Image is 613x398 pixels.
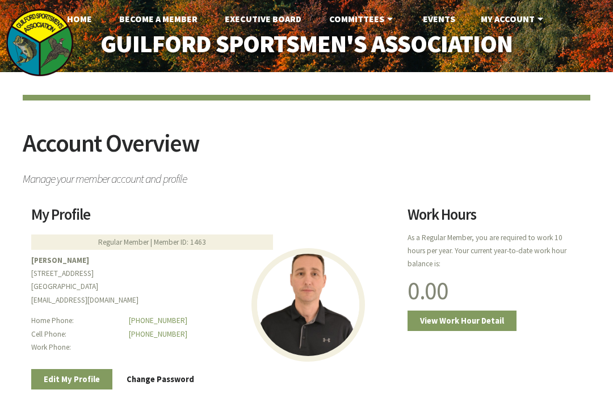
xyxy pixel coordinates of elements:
a: Executive Board [216,7,310,30]
h2: Account Overview [23,131,590,167]
a: Events [414,7,464,30]
div: Regular Member | Member ID: 1463 [31,234,273,250]
h2: My Profile [31,207,393,230]
h2: Work Hours [408,207,582,230]
a: Become A Member [110,7,207,30]
dt: Cell Phone [31,328,122,341]
a: Edit My Profile [31,369,112,390]
a: [PHONE_NUMBER] [129,329,187,339]
a: Home [58,7,101,30]
dt: Work Phone [31,341,122,354]
a: View Work Hour Detail [408,311,517,332]
a: Guilford Sportsmen's Association [79,23,534,65]
a: My Account [472,7,555,30]
dt: Home Phone [31,314,122,327]
p: [STREET_ADDRESS] [GEOGRAPHIC_DATA] [EMAIL_ADDRESS][DOMAIN_NAME] [31,254,393,307]
p: As a Regular Member, you are required to work 10 hours per year. Your current year-to-date work h... [408,231,582,271]
a: Change Password [114,369,207,390]
a: Committees [320,7,405,30]
span: Manage your member account and profile [23,167,590,185]
img: logo_sm.png [6,9,74,77]
a: [PHONE_NUMBER] [129,316,187,325]
h1: 0.00 [408,278,582,303]
b: [PERSON_NAME] [31,255,89,265]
